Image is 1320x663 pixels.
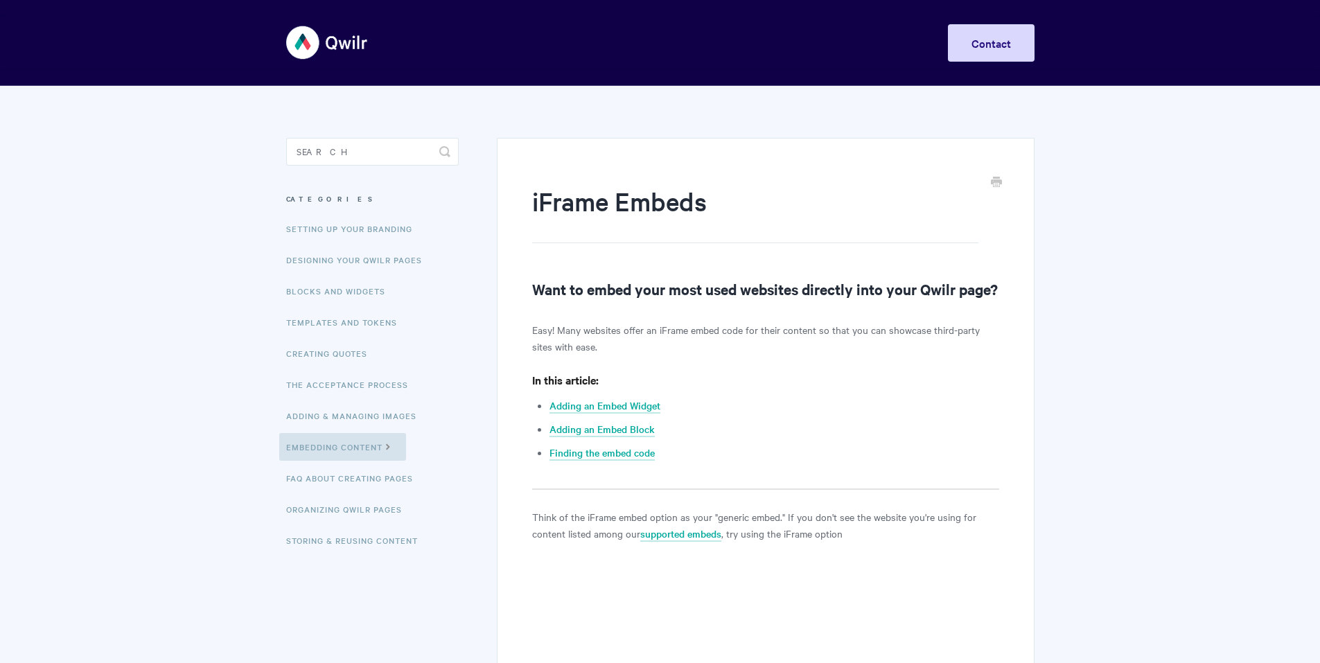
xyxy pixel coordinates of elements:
a: Print this Article [991,175,1002,191]
a: Storing & Reusing Content [286,527,428,554]
a: Templates and Tokens [286,308,407,336]
h3: Categories [286,186,459,211]
a: Designing Your Qwilr Pages [286,246,432,274]
input: Search [286,138,459,166]
a: FAQ About Creating Pages [286,464,423,492]
a: supported embeds [640,527,721,542]
h1: iFrame Embeds [532,184,978,243]
a: Contact [948,24,1035,62]
p: Easy! Many websites offer an iFrame embed code for their content so that you can showcase third-p... [532,321,998,355]
a: Organizing Qwilr Pages [286,495,412,523]
p: Think of the iFrame embed option as your "generic embed." If you don't see the website you're usi... [532,509,998,542]
a: Setting up your Branding [286,215,423,242]
a: Blocks and Widgets [286,277,396,305]
strong: In this article: [532,372,599,387]
a: Embedding Content [279,433,406,461]
a: Adding & Managing Images [286,402,427,430]
img: Qwilr Help Center [286,17,369,69]
a: Finding the embed code [549,445,655,461]
a: Adding an Embed Block [549,422,655,437]
a: Creating Quotes [286,339,378,367]
a: Adding an Embed Widget [549,398,660,414]
a: The Acceptance Process [286,371,419,398]
h2: Want to embed your most used websites directly into your Qwilr page? [532,278,998,300]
